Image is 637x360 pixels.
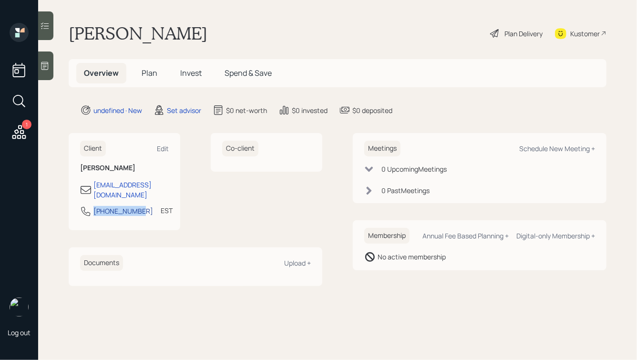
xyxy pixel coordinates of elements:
h6: Co-client [222,141,258,156]
div: Set advisor [167,105,201,115]
h6: Meetings [364,141,401,156]
h6: [PERSON_NAME] [80,164,169,172]
h6: Documents [80,255,123,271]
span: Invest [180,68,202,78]
div: Upload + [284,258,311,267]
div: 0 Past Meeting s [381,185,430,195]
div: 0 Upcoming Meeting s [381,164,447,174]
span: Spend & Save [225,68,272,78]
div: undefined · New [93,105,142,115]
div: Edit [157,144,169,153]
div: $0 net-worth [226,105,267,115]
div: Log out [8,328,31,337]
div: Plan Delivery [504,29,543,39]
div: No active membership [378,252,446,262]
div: [EMAIL_ADDRESS][DOMAIN_NAME] [93,180,169,200]
span: Overview [84,68,119,78]
div: EST [161,206,173,216]
div: $0 invested [292,105,328,115]
div: Kustomer [570,29,600,39]
span: Plan [142,68,157,78]
h6: Membership [364,228,410,244]
img: hunter_neumayer.jpg [10,298,29,317]
h1: [PERSON_NAME] [69,23,207,44]
div: Annual Fee Based Planning + [422,231,509,240]
div: Schedule New Meeting + [519,144,595,153]
div: 1 [22,120,31,129]
div: $0 deposited [352,105,392,115]
h6: Client [80,141,106,156]
div: [PHONE_NUMBER] [93,206,153,216]
div: Digital-only Membership + [516,231,595,240]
